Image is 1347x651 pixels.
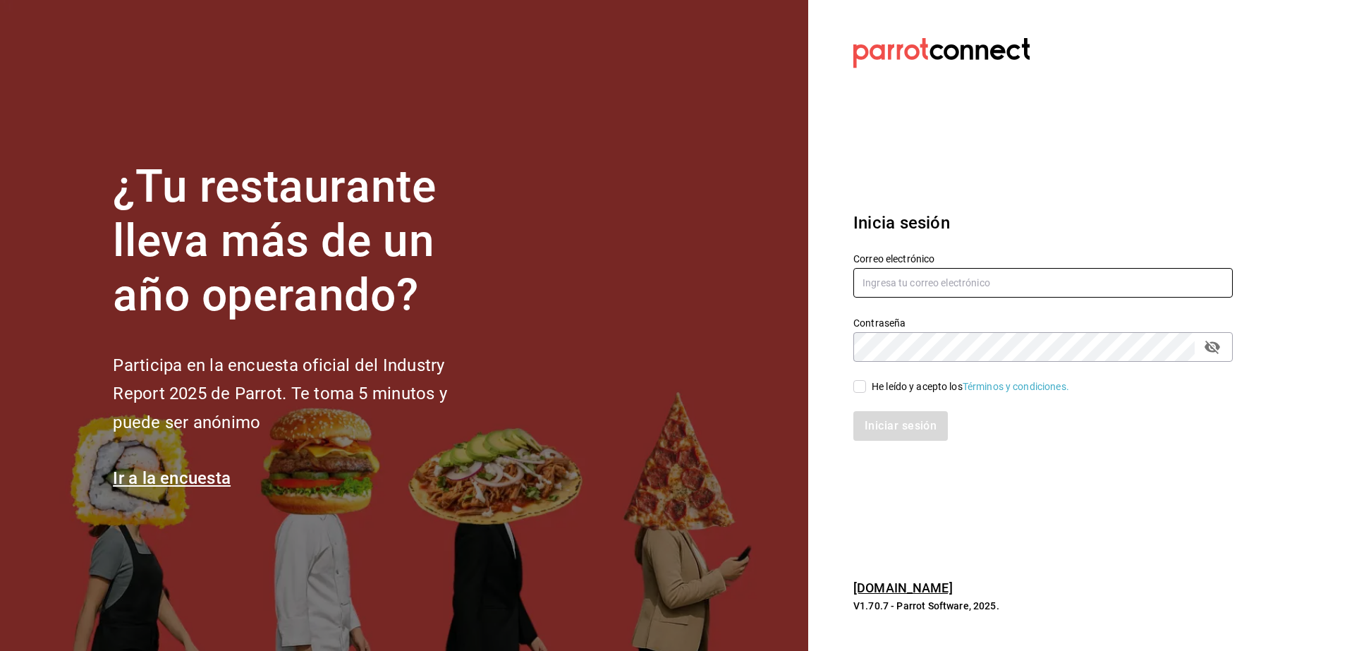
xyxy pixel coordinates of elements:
[113,351,494,437] h2: Participa en la encuesta oficial del Industry Report 2025 de Parrot. Te toma 5 minutos y puede se...
[1200,335,1224,359] button: passwordField
[853,318,1233,328] label: Contraseña
[853,599,1233,613] p: V1.70.7 - Parrot Software, 2025.
[872,379,1069,394] div: He leído y acepto los
[963,381,1069,392] a: Términos y condiciones.
[113,468,231,488] a: Ir a la encuesta
[853,580,953,595] a: [DOMAIN_NAME]
[853,254,1233,264] label: Correo electrónico
[853,268,1233,298] input: Ingresa tu correo electrónico
[853,210,1233,236] h3: Inicia sesión
[113,160,494,322] h1: ¿Tu restaurante lleva más de un año operando?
